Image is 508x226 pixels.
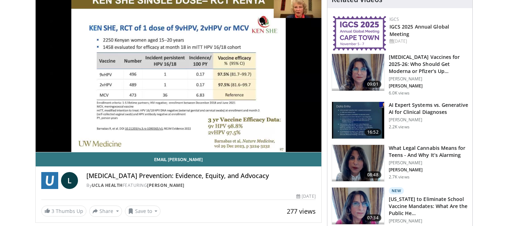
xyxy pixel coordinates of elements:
[389,102,468,116] h3: AI Expert Systems vs. Generative AI for Clinical Diagnoses
[389,83,468,89] p: [PERSON_NAME]
[364,129,381,136] span: 16:52
[332,145,384,182] img: 20390ce0-b499-46f4-be2d-ffddb5070a9a.png.150x105_q85_crop-smart_upscale.png
[389,124,410,130] p: 2.2K views
[389,160,468,166] p: [PERSON_NAME]
[389,16,399,22] a: IGCS
[389,196,468,217] h3: [US_STATE] to Eliminate School Vaccine Mandates: What Are the Public He…
[389,167,468,173] p: [PERSON_NAME]
[332,54,384,91] img: 4e370bb1-17f0-4657-a42f-9b995da70d2f.png.150x105_q85_crop-smart_upscale.png
[389,23,449,37] a: IGCS 2025 Annual Global Meeting
[41,206,86,216] a: 3 Thumbs Up
[333,16,386,50] img: 680d42be-3514-43f9-8300-e9d2fda7c814.png.150x105_q85_autocrop_double_scale_upscale_version-0.2.png
[389,218,468,224] p: [PERSON_NAME]
[61,172,78,189] a: L
[332,145,468,182] a: 08:48 What Legal Cannabis Means for Teens - And Why It’s Alarming [PERSON_NAME] [PERSON_NAME] 2.7...
[332,54,468,96] a: 09:01 [MEDICAL_DATA] Vaccines for 2025-26: Who Should Get Moderna or Pfizer’s Up… [PERSON_NAME] [...
[364,171,381,178] span: 08:48
[364,214,381,221] span: 07:34
[52,208,54,214] span: 3
[89,206,122,217] button: Share
[147,182,185,188] a: [PERSON_NAME]
[389,187,404,194] p: New
[389,90,410,96] p: 6.0K views
[36,152,321,166] a: Email [PERSON_NAME]
[389,174,410,180] p: 2.7K views
[332,188,384,224] img: f91db653-cf0b-4132-a976-682875a59ce6.png.150x105_q85_crop-smart_upscale.png
[125,206,161,217] button: Save to
[332,102,468,139] a: 16:52 AI Expert Systems vs. Generative AI for Clinical Diagnoses [PERSON_NAME] 2.2K views
[389,38,467,44] div: [DATE]
[332,102,384,139] img: 1bf82db2-8afa-4218-83ea-e842702db1c4.150x105_q85_crop-smart_upscale.jpg
[287,207,316,215] span: 277 views
[389,54,468,75] h3: [MEDICAL_DATA] Vaccines for 2025-26: Who Should Get Moderna or Pfizer’s Up…
[296,193,315,200] div: [DATE]
[389,145,468,159] h3: What Legal Cannabis Means for Teens - And Why It’s Alarming
[41,172,58,189] img: UCLA Health
[86,182,316,189] div: By FEATURING
[389,117,468,123] p: [PERSON_NAME]
[92,182,123,188] a: UCLA Health
[389,76,468,82] p: [PERSON_NAME]
[86,172,316,180] h4: [MEDICAL_DATA] Prevention: Evidence, Equity, and Advocacy
[364,81,381,88] span: 09:01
